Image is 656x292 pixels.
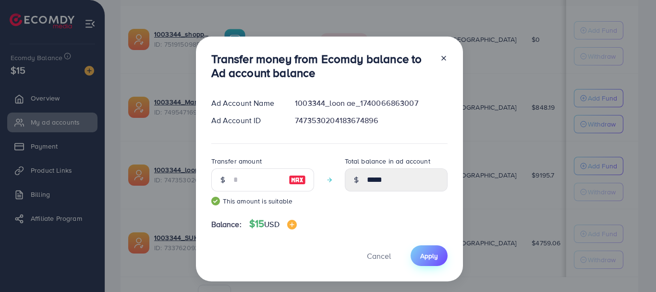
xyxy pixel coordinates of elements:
img: image [287,220,297,229]
div: 1003344_loon ae_1740066863007 [287,98,455,109]
img: image [289,174,306,186]
div: 7473530204183674896 [287,115,455,126]
button: Apply [411,245,448,266]
div: Ad Account ID [204,115,288,126]
img: guide [211,197,220,205]
iframe: Chat [615,249,649,285]
span: Cancel [367,251,391,261]
span: USD [264,219,279,229]
label: Transfer amount [211,156,262,166]
span: Apply [420,251,438,261]
span: Balance: [211,219,242,230]
h3: Transfer money from Ecomdy balance to Ad account balance [211,52,432,80]
button: Cancel [355,245,403,266]
h4: $15 [249,218,297,230]
label: Total balance in ad account [345,156,430,166]
small: This amount is suitable [211,196,314,206]
div: Ad Account Name [204,98,288,109]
